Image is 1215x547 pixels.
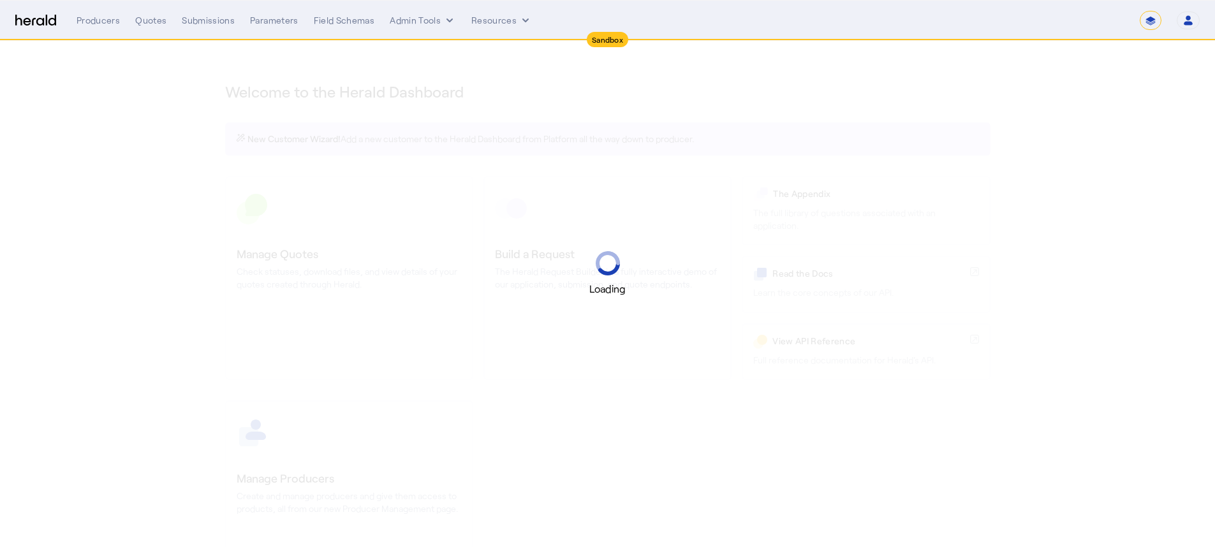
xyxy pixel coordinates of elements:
button: internal dropdown menu [390,14,456,27]
div: Parameters [250,14,298,27]
div: Quotes [135,14,166,27]
div: Field Schemas [314,14,375,27]
div: Producers [77,14,120,27]
img: Herald Logo [15,15,56,27]
button: Resources dropdown menu [471,14,532,27]
div: Sandbox [587,32,628,47]
div: Submissions [182,14,235,27]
